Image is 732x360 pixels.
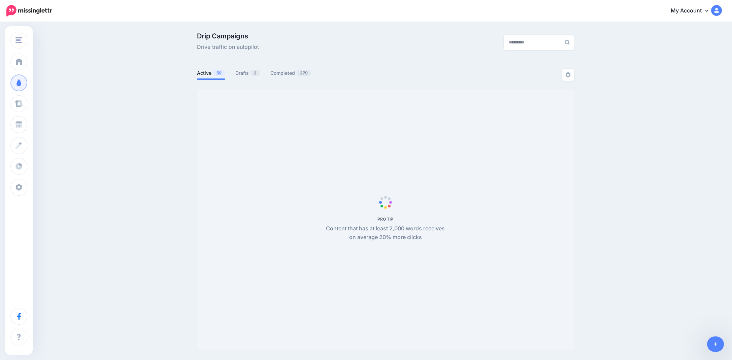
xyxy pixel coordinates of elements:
img: Missinglettr [6,5,52,17]
span: 59 [213,70,225,76]
a: My Account [664,3,722,19]
img: settings-grey.png [565,72,571,77]
span: Drip Campaigns [197,33,259,39]
a: Active59 [197,69,225,77]
span: Drive traffic on autopilot [197,43,259,52]
img: menu.png [15,37,22,43]
a: Drafts2 [235,69,260,77]
img: search-grey-6.png [565,40,570,45]
span: 279 [297,70,311,76]
a: Completed279 [270,69,311,77]
p: Content that has at least 2,000 words receives on average 20% more clicks [322,224,448,242]
span: 2 [251,70,260,76]
h5: PRO TIP [322,217,448,222]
